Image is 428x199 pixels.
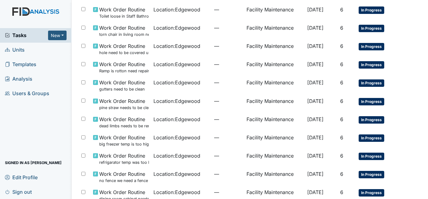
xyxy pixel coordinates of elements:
[48,31,67,40] button: New
[154,116,201,123] span: Location : Edgewood
[5,45,25,55] span: Units
[244,76,305,95] td: Facility Maintenance
[214,97,242,105] span: —
[99,97,149,111] span: Work Order Routine pine straw needs to be clean off top of the house
[340,116,343,122] span: 6
[340,98,343,104] span: 6
[359,25,384,32] span: In Progress
[99,134,149,147] span: Work Order Routine big freezer temp is too high
[340,189,343,195] span: 6
[99,116,149,129] span: Work Order Routine dead limbs needs to be removed from yard
[244,40,305,58] td: Facility Maintenance
[244,168,305,186] td: Facility Maintenance
[99,86,145,92] small: gutters need to be clean
[154,134,201,141] span: Location : Edgewood
[244,95,305,113] td: Facility Maintenance
[99,105,149,111] small: pine straw needs to be clean off top of the house
[307,171,324,177] span: [DATE]
[359,61,384,69] span: In Progress
[99,123,149,129] small: dead limbs needs to be removed from yard
[340,43,343,49] span: 6
[99,68,149,74] small: Ramp is rotton need repair
[154,152,201,159] span: Location : Edgewood
[5,187,32,197] span: Sign out
[214,6,242,13] span: —
[307,79,324,86] span: [DATE]
[99,32,149,37] small: torn chair in living room need painted
[307,6,324,13] span: [DATE]
[214,24,242,32] span: —
[307,116,324,122] span: [DATE]
[340,153,343,159] span: 6
[214,116,242,123] span: —
[99,42,149,56] span: Work Order Routine hole need to be covered up in back yard
[5,32,48,39] a: Tasks
[307,153,324,159] span: [DATE]
[307,134,324,141] span: [DATE]
[154,170,201,178] span: Location : Edgewood
[5,89,49,98] span: Users & Groups
[307,43,324,49] span: [DATE]
[244,3,305,22] td: Facility Maintenance
[154,42,201,50] span: Location : Edgewood
[214,61,242,68] span: —
[307,189,324,195] span: [DATE]
[340,61,343,67] span: 6
[340,79,343,86] span: 6
[359,98,384,105] span: In Progress
[214,152,242,159] span: —
[214,134,242,141] span: —
[340,171,343,177] span: 6
[214,42,242,50] span: —
[154,61,201,68] span: Location : Edgewood
[99,152,149,165] span: Work Order Routine refrigarator temp was too high
[5,60,36,69] span: Templates
[307,61,324,67] span: [DATE]
[359,189,384,197] span: In Progress
[154,6,201,13] span: Location : Edgewood
[244,22,305,40] td: Facility Maintenance
[5,74,32,84] span: Analysis
[359,43,384,50] span: In Progress
[99,50,149,56] small: hole need to be covered up in back yard
[340,134,343,141] span: 6
[359,153,384,160] span: In Progress
[154,188,201,196] span: Location : Edgewood
[359,134,384,142] span: In Progress
[99,79,145,92] span: Work Order Routine gutters need to be clean
[154,97,201,105] span: Location : Edgewood
[340,6,343,13] span: 6
[154,24,201,32] span: Location : Edgewood
[359,6,384,14] span: In Progress
[244,113,305,131] td: Facility Maintenance
[307,25,324,31] span: [DATE]
[99,159,149,165] small: refrigarator temp was too high
[5,172,38,182] span: Edit Profile
[99,178,148,184] small: no fence we need a fence
[359,79,384,87] span: In Progress
[99,61,149,74] span: Work Order Routine Ramp is rotton need repair
[99,13,149,19] small: Toilet loose in Staff Bathroom
[5,158,62,167] span: Signed in as [PERSON_NAME]
[244,131,305,150] td: Facility Maintenance
[359,171,384,178] span: In Progress
[214,170,242,178] span: —
[99,24,149,37] span: Work Order Routine torn chair in living room need painted
[99,170,148,184] span: Work Order Routine no fence we need a fence
[214,79,242,86] span: —
[244,150,305,168] td: Facility Maintenance
[214,188,242,196] span: —
[244,58,305,76] td: Facility Maintenance
[99,6,149,19] span: Work Order Routine Toilet loose in Staff Bathroom
[99,141,149,147] small: big freezer temp is too high
[359,116,384,124] span: In Progress
[340,25,343,31] span: 6
[154,79,201,86] span: Location : Edgewood
[307,98,324,104] span: [DATE]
